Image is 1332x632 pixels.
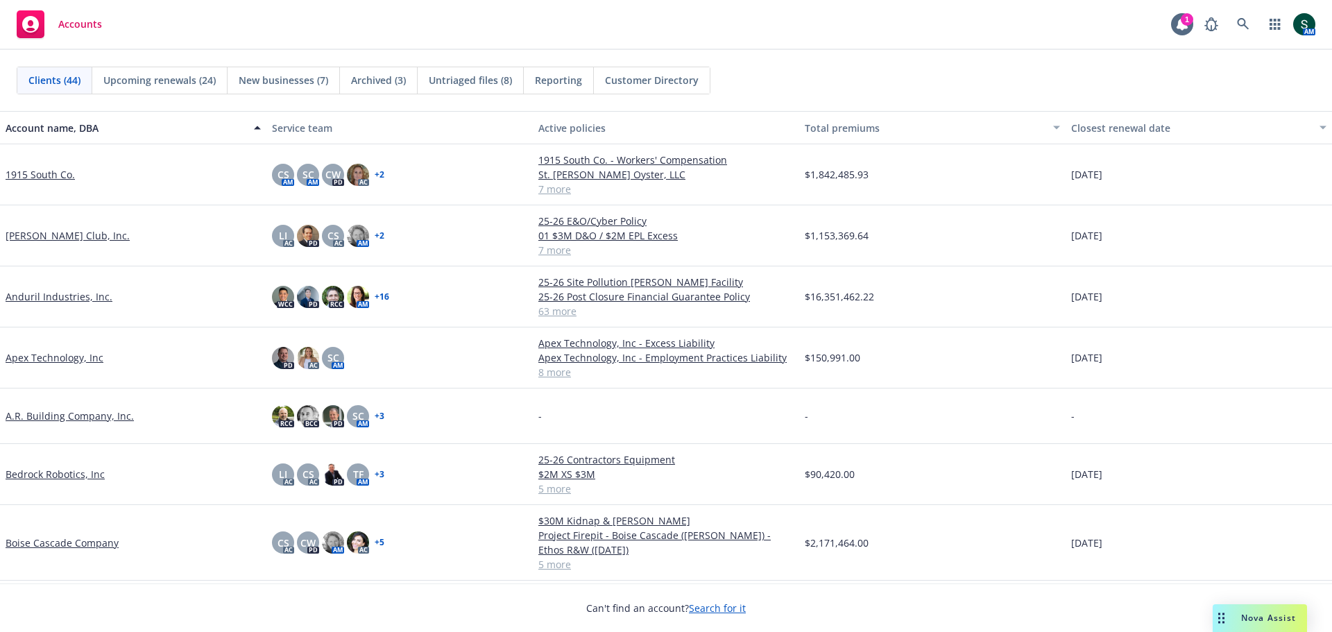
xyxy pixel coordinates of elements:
[6,228,130,243] a: [PERSON_NAME] Club, Inc.
[538,243,794,257] a: 7 more
[297,286,319,308] img: photo
[351,73,406,87] span: Archived (3)
[277,167,289,182] span: CS
[1066,111,1332,144] button: Closest renewal date
[538,557,794,572] a: 5 more
[538,182,794,196] a: 7 more
[1261,10,1289,38] a: Switch app
[538,528,794,557] a: Project Firepit - Boise Cascade ([PERSON_NAME]) - Ethos R&W ([DATE])
[1071,167,1102,182] span: [DATE]
[1071,467,1102,481] span: [DATE]
[1071,350,1102,365] span: [DATE]
[538,214,794,228] a: 25-26 E&O/Cyber Policy
[375,538,384,547] a: + 5
[327,350,339,365] span: SC
[805,350,860,365] span: $150,991.00
[6,467,105,481] a: Bedrock Robotics, Inc
[272,286,294,308] img: photo
[347,225,369,247] img: photo
[279,228,287,243] span: LI
[805,167,869,182] span: $1,842,485.93
[805,289,874,304] span: $16,351,462.22
[279,467,287,481] span: LI
[353,467,364,481] span: TF
[6,289,112,304] a: Anduril Industries, Inc.
[375,412,384,420] a: + 3
[375,293,389,301] a: + 16
[266,111,533,144] button: Service team
[538,121,794,135] div: Active policies
[1213,604,1230,632] div: Drag to move
[538,513,794,528] a: $30M Kidnap & [PERSON_NAME]
[538,409,542,423] span: -
[538,289,794,304] a: 25-26 Post Closure Financial Guarantee Policy
[1181,13,1193,26] div: 1
[1197,10,1225,38] a: Report a Bug
[538,481,794,496] a: 5 more
[300,536,316,550] span: CW
[352,409,364,423] span: SC
[322,405,344,427] img: photo
[805,121,1045,135] div: Total premiums
[297,225,319,247] img: photo
[58,19,102,30] span: Accounts
[277,536,289,550] span: CS
[538,275,794,289] a: 25-26 Site Pollution [PERSON_NAME] Facility
[272,121,527,135] div: Service team
[297,347,319,369] img: photo
[1229,10,1257,38] a: Search
[1071,289,1102,304] span: [DATE]
[6,121,246,135] div: Account name, DBA
[239,73,328,87] span: New businesses (7)
[689,601,746,615] a: Search for it
[375,232,384,240] a: + 2
[322,286,344,308] img: photo
[272,347,294,369] img: photo
[325,167,341,182] span: CW
[605,73,699,87] span: Customer Directory
[1071,228,1102,243] span: [DATE]
[799,111,1066,144] button: Total premiums
[1071,536,1102,550] span: [DATE]
[302,467,314,481] span: CS
[327,228,339,243] span: CS
[375,171,384,179] a: + 2
[11,5,108,44] a: Accounts
[1071,409,1075,423] span: -
[538,304,794,318] a: 63 more
[375,470,384,479] a: + 3
[347,164,369,186] img: photo
[429,73,512,87] span: Untriaged files (8)
[1293,13,1315,35] img: photo
[1213,604,1307,632] button: Nova Assist
[538,467,794,481] a: $2M XS $3M
[297,405,319,427] img: photo
[533,111,799,144] button: Active policies
[538,350,794,365] a: Apex Technology, Inc - Employment Practices Liability
[538,153,794,167] a: 1915 South Co. - Workers' Compensation
[586,601,746,615] span: Can't find an account?
[805,467,855,481] span: $90,420.00
[805,409,808,423] span: -
[272,405,294,427] img: photo
[1241,612,1296,624] span: Nova Assist
[538,228,794,243] a: 01 $3M D&O / $2M EPL Excess
[28,73,80,87] span: Clients (44)
[6,350,103,365] a: Apex Technology, Inc
[322,463,344,486] img: photo
[538,167,794,182] a: St. [PERSON_NAME] Oyster, LLC
[6,409,134,423] a: A.R. Building Company, Inc.
[302,167,314,182] span: SC
[322,531,344,554] img: photo
[805,536,869,550] span: $2,171,464.00
[347,531,369,554] img: photo
[6,167,75,182] a: 1915 South Co.
[103,73,216,87] span: Upcoming renewals (24)
[538,365,794,379] a: 8 more
[1071,121,1311,135] div: Closest renewal date
[805,228,869,243] span: $1,153,369.64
